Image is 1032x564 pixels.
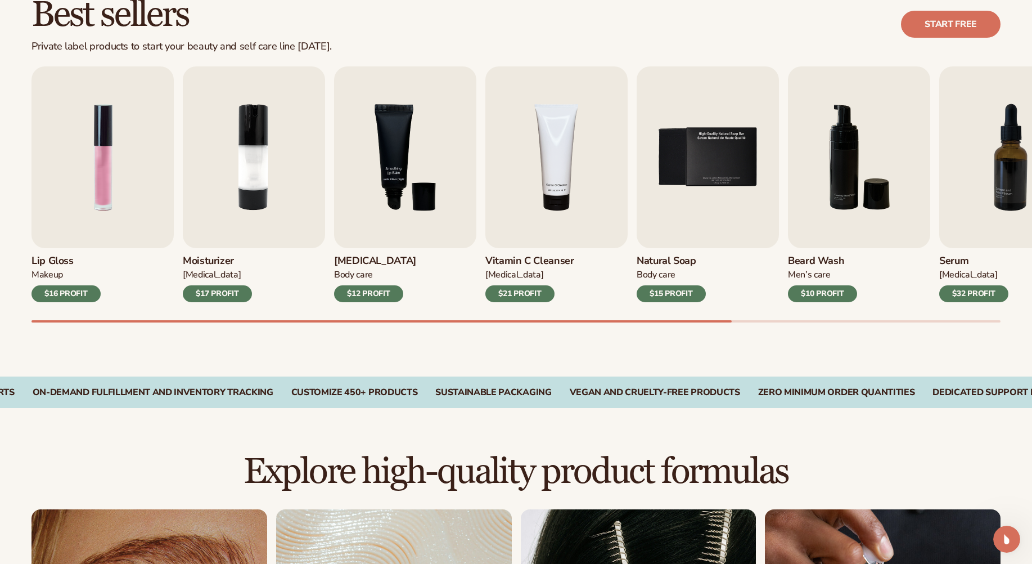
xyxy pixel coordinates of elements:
div: CUSTOMIZE 450+ PRODUCTS [291,387,418,398]
h3: Serum [939,255,1008,267]
p: Active 2h ago [55,14,105,25]
div: On-Demand Fulfillment and Inventory Tracking [33,387,273,398]
a: 6 / 9 [788,66,930,302]
div: SUSTAINABLE PACKAGING [435,387,551,398]
a: 1 / 9 [31,66,174,302]
div: [MEDICAL_DATA] [485,269,574,281]
a: Start free [901,11,1001,38]
h3: Vitamin C Cleanser [485,255,574,267]
div: ZERO MINIMUM ORDER QUANTITIES [758,387,915,398]
div: Body Care [334,269,416,281]
a: 3 / 9 [334,66,476,302]
a: 5 / 9 [637,66,779,302]
button: Home [196,5,218,26]
div: $17 PROFIT [183,285,252,302]
div: $12 PROFIT [334,285,403,302]
button: go back [7,5,29,26]
button: Upload attachment [53,369,62,378]
iframe: Intercom live chat [993,526,1020,553]
button: Emoji picker [17,369,26,378]
div: Makeup [31,269,101,281]
button: Send a message… [193,364,211,382]
div: $15 PROFIT [637,285,706,302]
h3: Moisturizer [183,255,252,267]
h1: [PERSON_NAME] [55,6,128,14]
div: $16 PROFIT [31,285,101,302]
textarea: Message… [10,345,215,364]
h2: Explore high-quality product formulas [31,453,1001,491]
div: $32 PROFIT [939,285,1008,302]
div: Shatana says… [9,151,216,316]
a: 4 / 9 [485,66,628,302]
div: Private label products to start your beauty and self care line [DATE]. [31,41,332,53]
div: [MEDICAL_DATA] [939,269,1008,281]
img: Profile image for Rochelle [32,6,50,24]
h3: Beard Wash [788,255,857,267]
div: [MEDICAL_DATA] [183,269,252,281]
div: $21 PROFIT [485,285,555,302]
div: $10 PROFIT [788,285,857,302]
div: Shatana says… [9,316,216,432]
h3: [MEDICAL_DATA] [334,255,416,267]
a: 2 / 9 [183,66,325,302]
div: VEGAN AND CRUELTY-FREE PRODUCTS [570,387,740,398]
h3: Lip Gloss [31,255,101,267]
button: Gif picker [35,369,44,378]
div: Men’s Care [788,269,857,281]
h3: Natural Soap [637,255,706,267]
div: Body Care [637,269,706,281]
